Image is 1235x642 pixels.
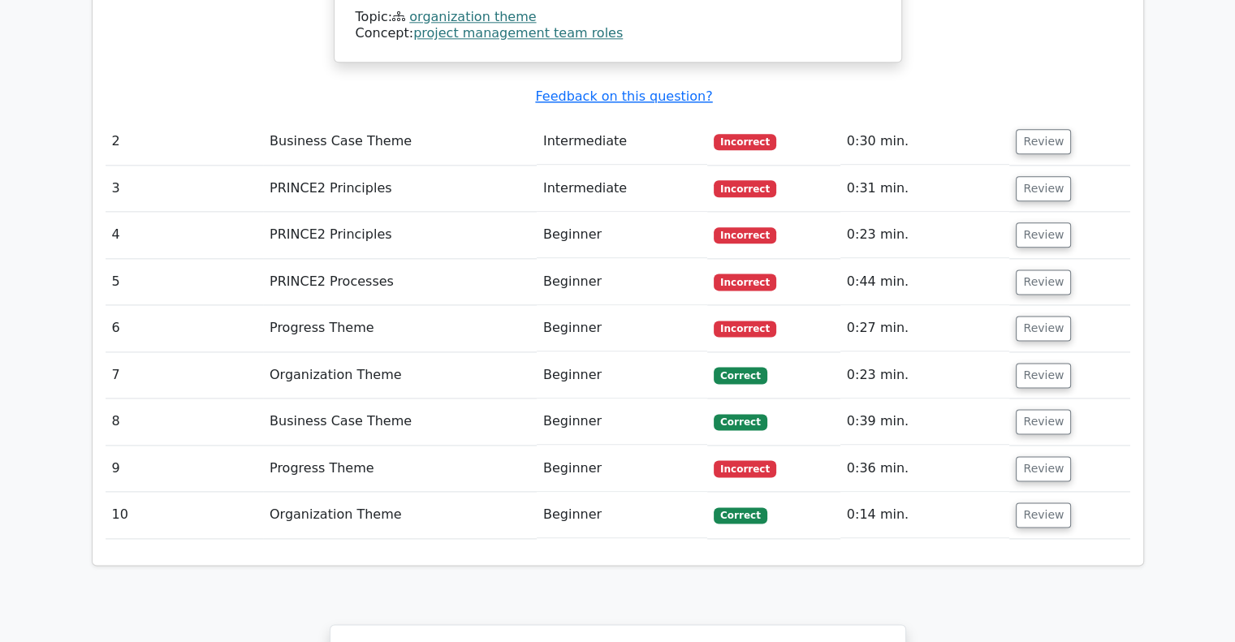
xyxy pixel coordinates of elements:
td: Beginner [537,305,707,351]
td: PRINCE2 Principles [263,166,537,212]
td: 5 [106,259,263,305]
div: Concept: [356,25,880,42]
td: 0:30 min. [840,118,1010,165]
button: Review [1016,222,1071,248]
button: Review [1016,269,1071,295]
div: Topic: [356,9,880,26]
span: Correct [714,507,766,524]
td: Beginner [537,212,707,258]
span: Incorrect [714,180,776,196]
span: Incorrect [714,460,776,476]
td: 0:39 min. [840,399,1010,445]
span: Incorrect [714,274,776,290]
td: 0:44 min. [840,259,1010,305]
td: Progress Theme [263,446,537,492]
td: Organization Theme [263,352,537,399]
td: 0:23 min. [840,212,1010,258]
td: 0:27 min. [840,305,1010,351]
td: Business Case Theme [263,399,537,445]
td: 4 [106,212,263,258]
a: organization theme [409,9,536,24]
td: 10 [106,492,263,538]
td: 0:36 min. [840,446,1010,492]
span: Incorrect [714,321,776,337]
td: Beginner [537,399,707,445]
span: Incorrect [714,134,776,150]
td: 0:23 min. [840,352,1010,399]
span: Incorrect [714,227,776,243]
button: Review [1016,129,1071,154]
td: PRINCE2 Processes [263,259,537,305]
span: Correct [714,367,766,383]
td: 0:31 min. [840,166,1010,212]
button: Review [1016,502,1071,528]
td: Beginner [537,259,707,305]
td: Intermediate [537,118,707,165]
td: 8 [106,399,263,445]
td: PRINCE2 Principles [263,212,537,258]
button: Review [1016,456,1071,481]
td: Beginner [537,352,707,399]
td: 6 [106,305,263,351]
a: Feedback on this question? [535,88,712,104]
a: project management team roles [413,25,623,41]
td: Beginner [537,446,707,492]
td: 3 [106,166,263,212]
td: Organization Theme [263,492,537,538]
td: Intermediate [537,166,707,212]
button: Review [1016,363,1071,388]
td: 7 [106,352,263,399]
td: 2 [106,118,263,165]
td: 0:14 min. [840,492,1010,538]
span: Correct [714,414,766,430]
td: Business Case Theme [263,118,537,165]
button: Review [1016,409,1071,434]
button: Review [1016,316,1071,341]
td: Beginner [537,492,707,538]
td: 9 [106,446,263,492]
td: Progress Theme [263,305,537,351]
button: Review [1016,176,1071,201]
